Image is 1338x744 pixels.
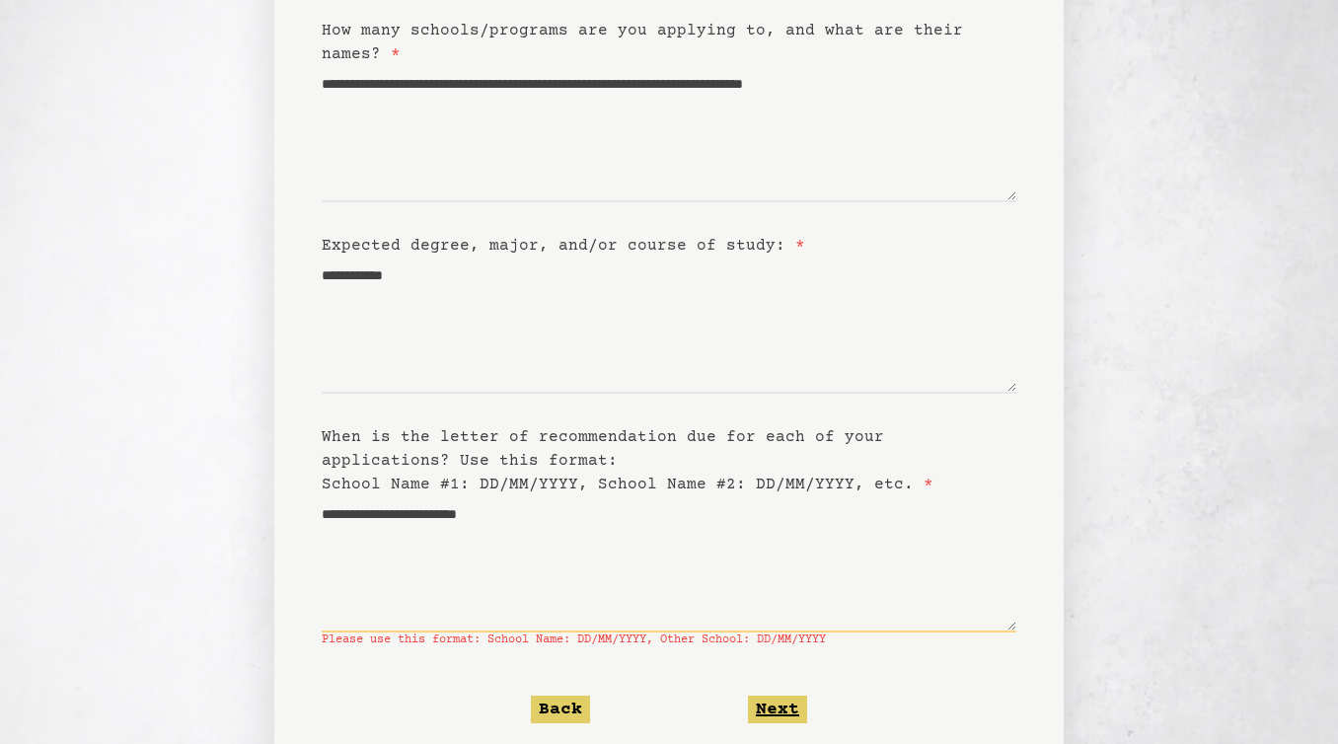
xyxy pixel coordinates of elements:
[322,22,963,63] label: How many schools/programs are you applying to, and what are their names?
[322,428,933,493] label: When is the letter of recommendation due for each of your applications? Use this format: School N...
[322,237,805,255] label: Expected degree, major, and/or course of study:
[322,632,1016,648] span: Please use this format: School Name: DD/MM/YYYY, Other School: DD/MM/YYYY
[531,696,590,723] button: Back
[748,696,807,723] button: Next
